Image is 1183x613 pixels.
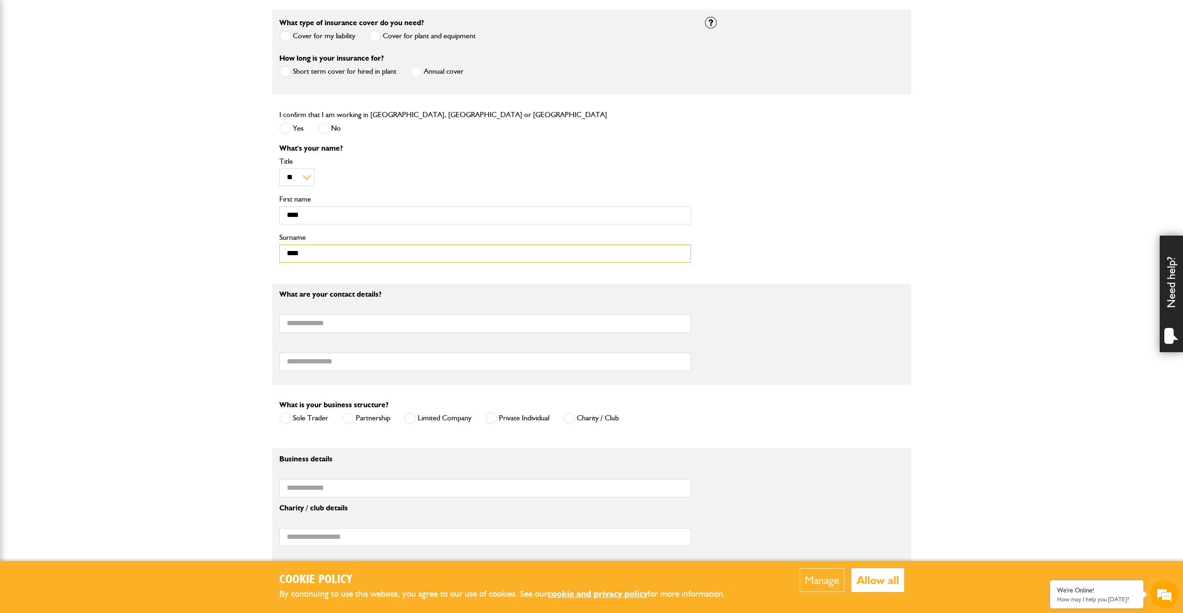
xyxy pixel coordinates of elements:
button: Manage [800,568,844,592]
button: Allow all [851,568,904,592]
label: Yes [279,123,304,134]
label: No [318,123,341,134]
input: Enter your phone number [12,141,170,162]
p: What's your name? [279,145,691,152]
div: We're Online! [1057,586,1136,594]
img: d_20077148190_company_1631870298795_20077148190 [16,52,39,65]
label: Private Individual [485,412,549,424]
p: Business details [279,455,691,463]
label: What type of insurance cover do you need? [279,19,424,27]
label: Sole Trader [279,412,328,424]
p: Charity / club details [279,504,691,512]
label: Limited Company [404,412,471,424]
label: I confirm that I am working in [GEOGRAPHIC_DATA], [GEOGRAPHIC_DATA] or [GEOGRAPHIC_DATA] [279,111,607,118]
label: First name [279,195,691,203]
label: Cover for my liability [279,30,355,42]
input: Enter your email address [12,114,170,134]
label: Annual cover [410,66,464,77]
div: Need help? [1160,236,1183,352]
label: How long is your insurance for? [279,55,384,62]
a: cookie and privacy policy [547,588,648,599]
label: Title [279,158,691,165]
em: Start Chat [127,287,169,300]
input: Enter your last name [12,86,170,107]
p: How may I help you today? [1057,596,1136,603]
div: Minimize live chat window [153,5,175,27]
label: Surname [279,234,691,241]
label: Partnership [342,412,390,424]
p: What are your contact details? [279,291,691,298]
h2: Cookie Policy [279,573,741,587]
label: Cover for plant and equipment [369,30,476,42]
textarea: Type your message and hit 'Enter' [12,169,170,279]
p: By continuing to use this website, you agree to our use of cookies. See our for more information. [279,587,741,601]
label: What is your business structure? [279,401,388,409]
div: Chat with us now [48,52,157,64]
label: Charity / Club [563,412,619,424]
label: Short term cover for hired in plant [279,66,396,77]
